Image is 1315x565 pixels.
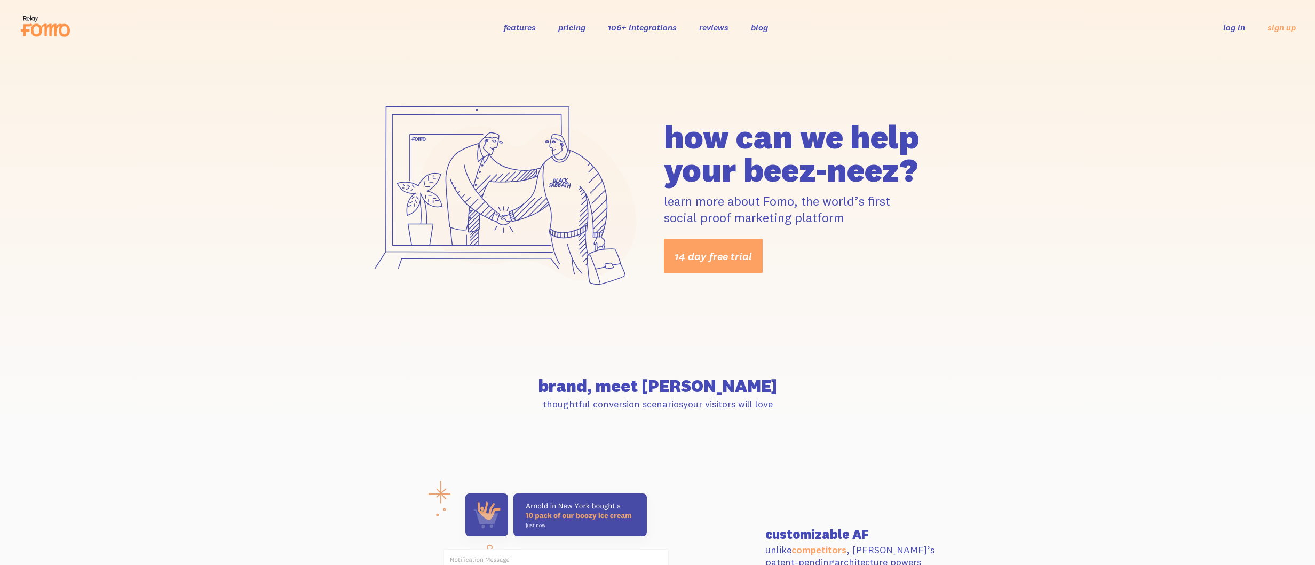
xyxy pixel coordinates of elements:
a: sign up [1268,22,1296,33]
a: features [504,22,536,33]
h1: how can we help your beez-neez? [664,120,955,186]
a: reviews [699,22,728,33]
a: log in [1223,22,1245,33]
a: competitors [791,544,846,556]
a: blog [751,22,768,33]
h3: customizable AF [765,528,955,540]
h2: brand, meet [PERSON_NAME] [360,378,955,395]
a: pricing [558,22,585,33]
a: 106+ integrations [608,22,677,33]
p: learn more about Fomo, the world’s first social proof marketing platform [664,193,955,226]
p: thoughtful conversion scenarios your visitors will love [360,398,955,410]
a: 14 day free trial [664,239,763,273]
